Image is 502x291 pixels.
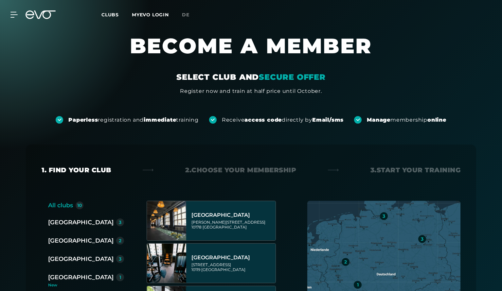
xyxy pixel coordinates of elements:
[42,165,111,175] div: 1. Find your club
[68,117,98,123] strong: Paperless
[48,254,114,264] div: [GEOGRAPHIC_DATA]
[370,165,461,175] div: 3. Start your Training
[259,72,326,82] em: SECURE OFFER
[367,117,390,123] strong: Manage
[191,254,274,261] div: [GEOGRAPHIC_DATA]
[383,214,385,218] div: 3
[132,12,169,18] a: MYEVO LOGIN
[180,87,322,95] div: Register now and train at half price until October.
[312,117,344,123] strong: Email/sms
[191,220,274,230] div: [PERSON_NAME][STREET_ADDRESS] 10178 [GEOGRAPHIC_DATA]
[191,262,274,272] div: [STREET_ADDRESS] 10119 [GEOGRAPHIC_DATA]
[421,237,423,241] div: 3
[55,33,447,72] h1: BECOME A MEMBER
[48,218,114,227] div: [GEOGRAPHIC_DATA]
[147,244,186,283] img: Berlin Rosenthaler Platz
[182,12,189,18] span: de
[119,257,121,261] div: 3
[185,165,296,175] div: 2. Choose your membership
[101,12,119,18] span: Clubs
[344,260,347,264] div: 2
[48,273,114,282] div: [GEOGRAPHIC_DATA]
[427,117,446,123] strong: online
[68,116,199,124] div: registration and training
[48,283,129,287] div: New
[357,282,359,287] div: 1
[119,220,121,225] div: 3
[182,11,197,19] a: de
[144,117,176,123] strong: immediate
[101,11,132,18] a: Clubs
[48,236,114,245] div: [GEOGRAPHIC_DATA]
[176,72,326,82] div: SELECT CLUB AND
[77,203,82,208] div: 10
[191,212,274,218] div: [GEOGRAPHIC_DATA]
[119,275,121,280] div: 1
[119,238,121,243] div: 2
[147,201,186,240] img: Berlin Alexanderplatz
[367,116,446,124] div: membership
[48,201,73,210] div: All clubs
[222,116,344,124] div: Receive directly by
[244,117,282,123] strong: access code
